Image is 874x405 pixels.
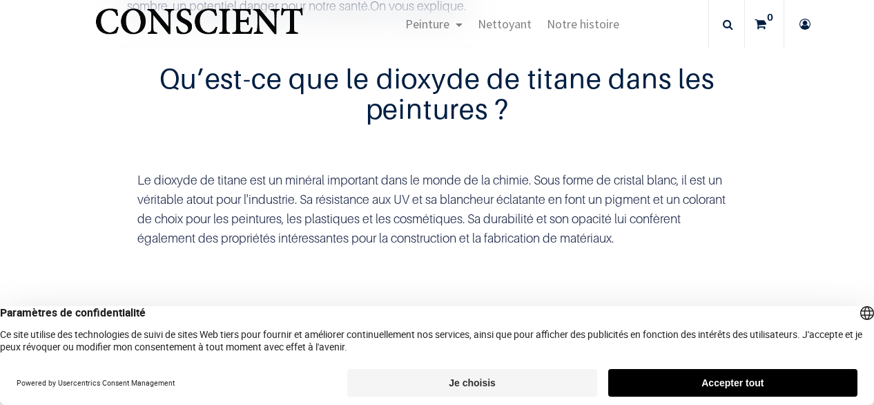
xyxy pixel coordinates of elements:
span: Notre histoire [547,16,619,32]
span: Peinture [405,16,449,32]
div: Le dioxyde de titane est un minéral important dans le monde de la chimie. Sous forme de cristal b... [127,140,748,248]
h2: Qu’est-ce que le dioxyde de titane dans les peintures ? [127,63,748,124]
button: Open chat widget [12,12,53,53]
span: Nettoyant [478,16,532,32]
sup: 0 [764,10,777,24]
